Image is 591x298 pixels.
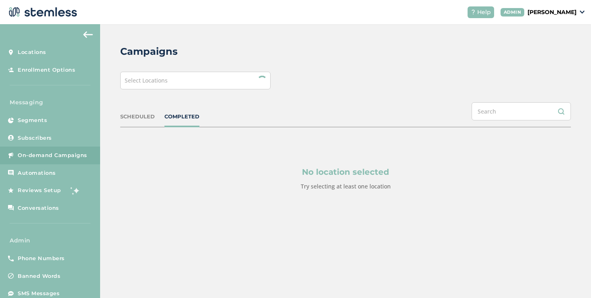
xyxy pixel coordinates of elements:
[580,10,585,14] img: icon_down-arrow-small-66adaf34.svg
[120,113,155,121] div: SCHEDULED
[18,186,61,195] span: Reviews Setup
[125,77,168,84] span: Select Locations
[18,134,52,142] span: Subscribers
[120,44,178,59] h2: Campaigns
[301,182,391,190] label: Try selecting at least one location
[471,10,476,14] img: icon-help-white-03924b79.svg
[18,66,75,74] span: Enrollment Options
[472,102,571,120] input: Search
[18,290,60,298] span: SMS Messages
[18,204,59,212] span: Conversations
[18,169,56,177] span: Automations
[159,166,532,178] p: No location selected
[67,182,83,199] img: glitter-stars-b7820f95.gif
[18,272,60,280] span: Banned Words
[6,4,77,20] img: logo-dark-0685b13c.svg
[18,48,46,56] span: Locations
[18,151,87,159] span: On-demand Campaigns
[501,8,525,17] div: ADMIN
[83,31,93,38] img: icon-arrow-back-accent-c549486e.svg
[477,8,491,17] span: Help
[18,255,65,263] span: Phone Numbers
[18,116,47,124] span: Segments
[551,259,591,298] iframe: Chat Widget
[527,8,577,17] p: [PERSON_NAME]
[164,113,199,121] div: COMPLETED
